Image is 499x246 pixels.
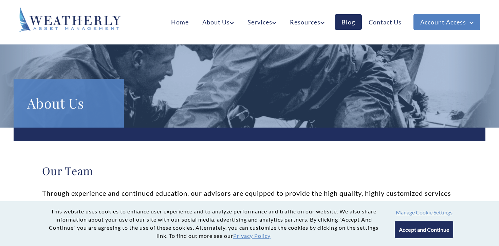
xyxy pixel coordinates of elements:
button: Accept and Continue [395,221,453,238]
a: Contact Us [362,14,408,30]
a: About Us [196,14,241,30]
a: Services [241,14,283,30]
a: Resources [283,14,331,30]
img: Weatherly [19,7,121,33]
a: Privacy Policy [233,232,271,239]
a: Account Access [413,14,480,30]
button: Manage Cookie Settings [396,209,452,215]
h2: Our Team [42,164,457,177]
p: This website uses cookies to enhance user experience and to analyze performance and traffic on ou... [46,207,381,240]
p: Through experience and continued education, our advisors are equipped to provide the high quality... [42,186,457,213]
h1: About Us [27,92,110,114]
a: Home [164,14,196,30]
a: Blog [335,14,362,30]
